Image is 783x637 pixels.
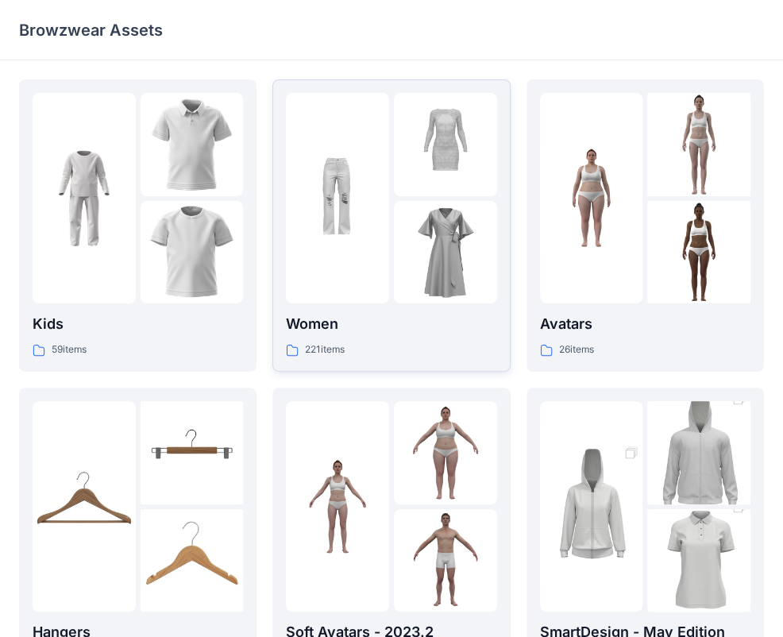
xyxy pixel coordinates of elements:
img: folder 2 [141,93,244,196]
img: folder 1 [540,429,643,583]
img: folder 2 [394,401,497,504]
img: folder 3 [394,509,497,612]
img: folder 1 [540,147,643,250]
img: folder 2 [141,401,244,504]
p: 26 items [559,342,594,358]
p: Women [286,313,496,335]
a: folder 1folder 2folder 3Women221items [272,79,510,372]
p: Avatars [540,313,750,335]
img: folder 2 [647,375,750,529]
img: folder 3 [647,201,750,304]
img: folder 3 [394,201,497,304]
img: folder 1 [286,147,389,250]
a: folder 1folder 2folder 3Avatars26items [526,79,764,372]
img: folder 2 [394,93,497,196]
img: folder 1 [33,147,136,250]
img: folder 3 [141,201,244,304]
img: folder 3 [141,509,244,612]
img: folder 3 [647,483,750,637]
a: folder 1folder 2folder 3Kids59items [19,79,256,372]
p: Kids [33,313,243,335]
p: 59 items [52,342,87,358]
img: folder 1 [33,455,136,558]
p: 221 items [305,342,345,358]
p: Browzwear Assets [19,19,163,41]
img: folder 1 [286,455,389,558]
img: folder 2 [647,93,750,196]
